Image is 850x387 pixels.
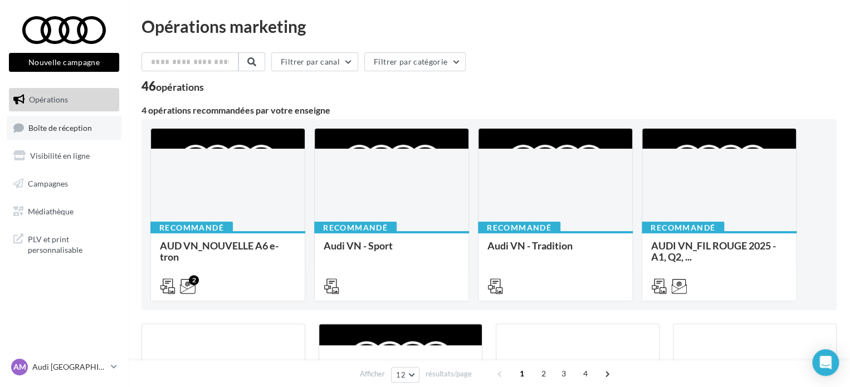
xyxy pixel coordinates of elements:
span: Médiathèque [28,206,74,215]
div: Recommandé [150,222,233,234]
span: Boîte de réception [28,123,92,132]
a: Opérations [7,88,121,111]
span: AUD VN_NOUVELLE A6 e-tron [160,239,279,263]
div: Recommandé [642,222,724,234]
div: 2 [189,275,199,285]
span: PLV et print personnalisable [28,232,115,256]
a: Boîte de réception [7,116,121,140]
button: Nouvelle campagne [9,53,119,72]
span: 1 [513,365,531,383]
button: 12 [391,367,419,383]
span: résultats/page [426,369,472,379]
span: Audi VN - Tradition [487,239,573,252]
div: 46 [141,80,204,92]
span: Campagnes [28,179,68,188]
span: 3 [555,365,573,383]
span: Opérations [29,95,68,104]
span: Visibilité en ligne [30,151,90,160]
span: 2 [535,365,553,383]
span: 12 [396,370,406,379]
a: PLV et print personnalisable [7,227,121,260]
a: Médiathèque [7,200,121,223]
div: Opérations marketing [141,18,837,35]
a: AM Audi [GEOGRAPHIC_DATA][PERSON_NAME] [9,356,119,378]
button: Filtrer par canal [271,52,358,71]
div: opérations [156,82,204,92]
p: Audi [GEOGRAPHIC_DATA][PERSON_NAME] [32,361,106,373]
div: Recommandé [478,222,560,234]
span: Afficher [360,369,385,379]
div: 4 opérations recommandées par votre enseigne [141,106,837,115]
div: Open Intercom Messenger [812,349,839,376]
a: Campagnes [7,172,121,195]
span: 4 [577,365,594,383]
span: AM [13,361,26,373]
span: AUDI VN_FIL ROUGE 2025 - A1, Q2, ... [651,239,776,263]
a: Visibilité en ligne [7,144,121,168]
button: Filtrer par catégorie [364,52,466,71]
div: Recommandé [314,222,397,234]
span: Audi VN - Sport [324,239,393,252]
